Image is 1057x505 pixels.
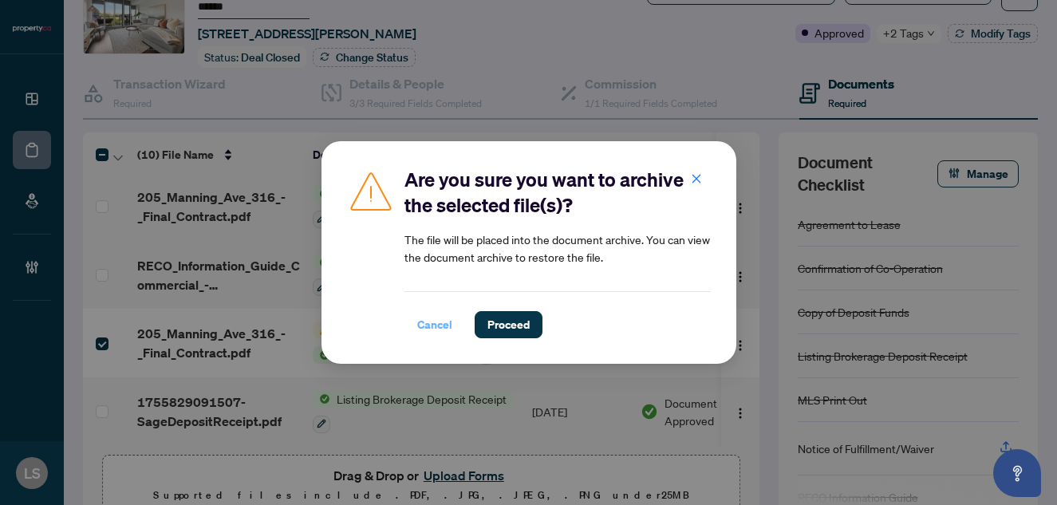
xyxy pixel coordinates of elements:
[417,312,452,337] span: Cancel
[404,231,711,266] article: The file will be placed into the document archive. You can view the document archive to restore t...
[404,311,465,338] button: Cancel
[404,167,711,218] h2: Are you sure you want to archive the selected file(s)?
[487,312,530,337] span: Proceed
[475,311,542,338] button: Proceed
[993,449,1041,497] button: Open asap
[347,167,395,215] img: Caution Icon
[691,173,702,184] span: close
